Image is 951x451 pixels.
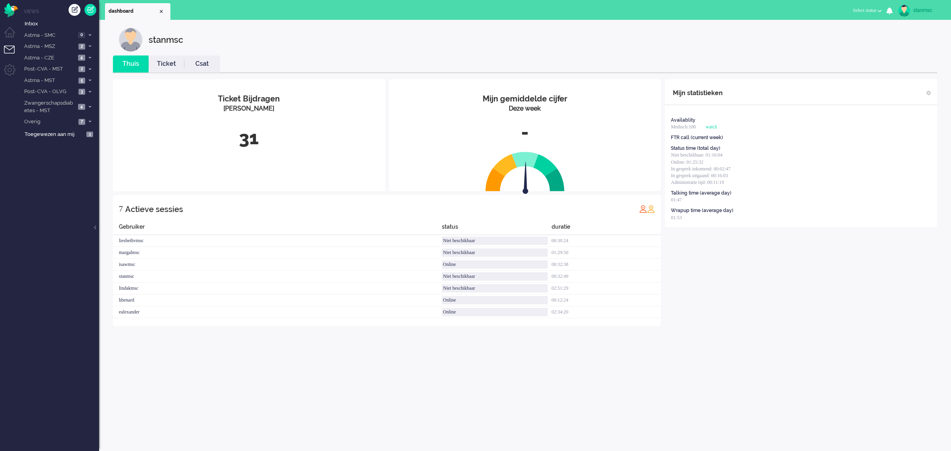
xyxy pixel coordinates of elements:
a: Csat [184,59,220,69]
div: duratie [552,223,661,235]
span: 2 [78,44,85,50]
li: Views [24,8,99,15]
div: 02:51:29 [552,283,661,294]
div: Wrapup time (average day) [671,207,733,214]
div: isawmsc [113,259,442,271]
div: 02:34:20 [552,306,661,318]
span: 0 [78,32,85,38]
span: Astma - MSZ [23,43,76,50]
li: Csat [184,55,220,73]
span: 01:47 [671,197,682,203]
span: 3 [78,89,85,95]
li: Tickets menu [4,46,22,63]
div: liesbethvmsc [113,235,442,247]
span: 01:53 [671,215,682,220]
a: stanmsc [897,5,943,17]
div: 31 [119,125,379,151]
div: Niet beschikbaar [442,248,548,257]
div: Availablity [671,117,695,124]
div: stanmsc [113,271,442,283]
span: 7 [78,119,85,125]
div: Close tab [158,8,164,15]
div: ealexander [113,306,442,318]
div: Creëer ticket [69,4,80,16]
li: Admin menu [4,64,22,82]
button: Select status [848,5,886,16]
div: [PERSON_NAME] [119,104,379,113]
div: Status time (total day) [671,145,720,152]
div: Actieve sessies [125,201,183,217]
span: 4 [78,104,85,110]
div: Niet beschikbaar [442,272,548,281]
a: Quick Ticket [84,4,96,16]
div: Online [442,260,548,269]
div: Mijn gemiddelde cijfer [395,93,655,105]
div: status [442,223,552,235]
span: Inbox [25,20,99,28]
div: - [395,119,655,145]
img: customer.svg [119,28,143,52]
img: profile_orange.svg [647,205,655,213]
span: Select status [853,8,877,13]
a: Inbox [23,19,99,28]
li: Thuis [113,55,149,73]
div: Ticket Bijdragen [119,93,379,105]
div: 00:30:24 [552,235,661,247]
img: profile_red.svg [639,205,647,213]
div: Niet beschikbaar [442,237,548,245]
span: Post-CVA - OLVG [23,88,76,96]
div: Talking time (average day) [671,190,731,197]
div: Mijn statistieken [673,85,723,101]
div: Online [442,308,548,316]
span: Zwangerschapsdiabetes - MST [23,99,76,114]
img: flow_omnibird.svg [4,3,18,17]
span: Toegewezen aan mij [25,131,84,138]
img: semi_circle.svg [485,151,565,191]
span: 2 [78,66,85,72]
span: Niet beschikbaar: 01:16:04 Online: 01:25:32 In gesprek inkomend: 00:02:47 In gesprek uitgaand: 00... [671,152,730,185]
a: Omnidesk [4,5,18,11]
div: 00:32:38 [552,259,661,271]
span: Astma - SMC [23,32,76,39]
span: Astma - MST [23,77,76,84]
div: Niet beschikbaar [442,284,548,292]
span: watch [706,124,717,130]
span: 3 [86,132,93,138]
li: Ticket [149,55,184,73]
span: Post-CVA - MST [23,65,76,73]
img: avatar [898,5,910,17]
span: Astma - CZE [23,54,76,62]
div: FTR call (current week) [671,134,723,141]
div: hbenard [113,294,442,306]
div: Online [442,296,548,304]
span: 5 [78,78,85,84]
li: Select status [848,2,886,20]
div: 00:12:24 [552,294,661,306]
div: stanmsc [913,6,943,14]
span: 4 [78,55,85,61]
span: dashboard [109,8,158,15]
div: 01:29:50 [552,247,661,259]
span: Overig [23,118,76,126]
li: Dashboard [105,3,170,20]
div: stanmsc [149,28,183,52]
div: Gebruiker [113,223,442,235]
img: arrow.svg [508,162,542,196]
div: margalmsc [113,247,442,259]
a: Ticket [149,59,184,69]
div: Deze week [395,104,655,113]
div: lindakmsc [113,283,442,294]
div: 7 [119,201,123,217]
a: Toegewezen aan mij 3 [23,130,99,138]
a: Thuis [113,59,149,69]
div: 00:32:49 [552,271,661,283]
span: Medisch:100 [671,124,696,130]
li: Dashboard menu [4,27,22,45]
